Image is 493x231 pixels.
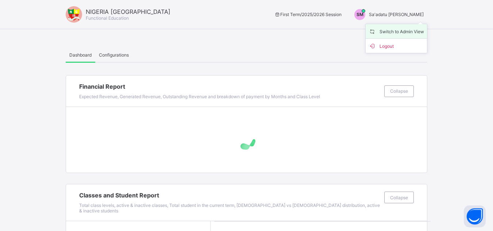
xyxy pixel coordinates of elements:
[464,205,486,227] button: Open asap
[99,52,129,58] span: Configurations
[366,24,427,39] li: dropdown-list-item-name-0
[79,83,381,90] span: Financial Report
[390,88,408,94] span: Collapse
[390,195,408,200] span: Collapse
[369,12,424,17] span: Sa'adatu [PERSON_NAME]
[69,52,92,58] span: Dashboard
[366,39,427,53] li: dropdown-list-item-buttom-1
[79,203,380,213] span: Total class levels, active & inactive classes, Total student in the current term, [DEMOGRAPHIC_DA...
[369,27,424,35] span: Switch to Admin View
[369,42,424,50] span: Logout
[86,8,170,15] span: NIGERIA [GEOGRAPHIC_DATA]
[86,15,129,21] span: Functional Education
[79,94,320,99] span: Expected Revenue, Generated Revenue, Outstanding Revenue and breakdown of payment by Months and C...
[274,12,342,17] span: session/term information
[79,192,381,199] span: Classes and Student Report
[357,12,363,17] span: SM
